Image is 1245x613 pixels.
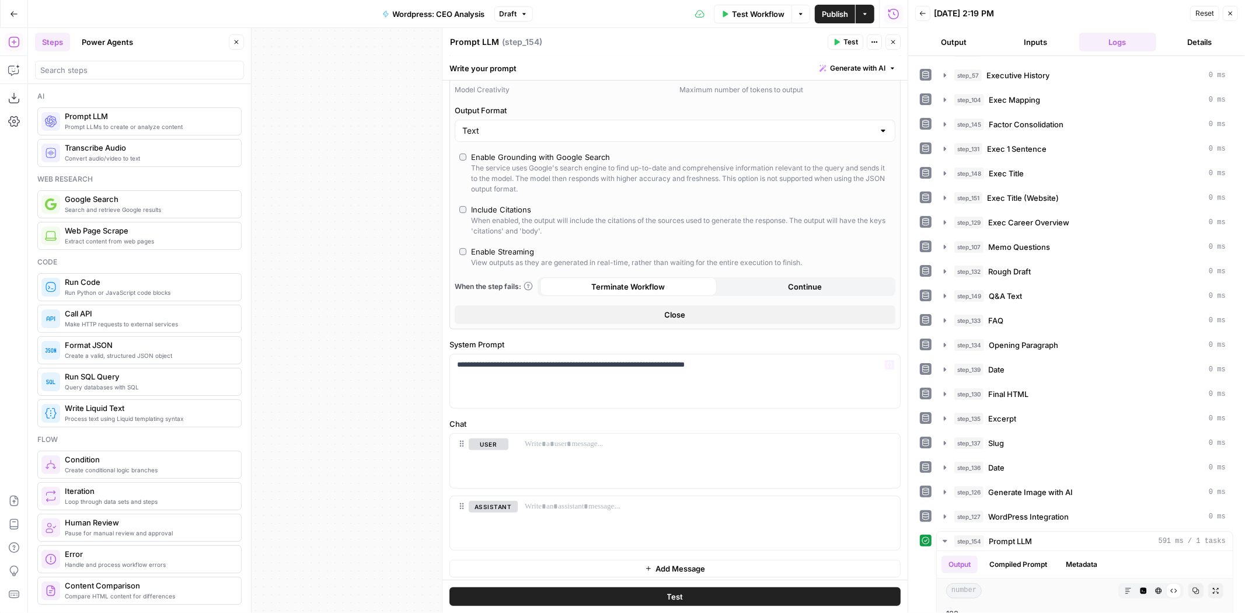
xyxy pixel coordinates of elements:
[1161,33,1238,51] button: Details
[459,154,466,161] input: Enable Grounding with Google SearchThe service uses Google's search engine to find up-to-date and...
[1209,119,1226,130] span: 0 ms
[450,36,499,48] textarea: Prompt LLM
[1059,556,1104,573] button: Metadata
[732,8,784,20] span: Test Workflow
[1209,315,1226,326] span: 0 ms
[75,33,140,51] button: Power Agents
[1209,462,1226,473] span: 0 ms
[989,119,1063,130] span: Factor Consolidation
[988,388,1028,400] span: Final HTML
[449,339,901,350] label: System Prompt
[954,69,982,81] span: step_57
[459,248,466,255] input: Enable StreamingView outputs as they are generated in real-time, rather than waiting for the enti...
[988,486,1073,498] span: Generate Image with AI
[65,497,232,506] span: Loop through data sets and steps
[1209,168,1226,179] span: 0 ms
[65,193,232,205] span: Google Search
[469,501,518,513] button: assistant
[65,528,232,538] span: Pause for manual review and approval
[471,151,610,163] div: Enable Grounding with Google Search
[1209,364,1226,375] span: 0 ms
[989,339,1058,351] span: Opening Paragraph
[65,288,232,297] span: Run Python or JavaScript code blocks
[989,290,1022,302] span: Q&A Text
[65,591,232,601] span: Compare HTML content for differences
[469,438,508,450] button: user
[450,496,508,550] div: assistant
[40,64,239,76] input: Search steps
[937,336,1233,354] button: 0 ms
[937,507,1233,526] button: 0 ms
[502,36,542,48] span: ( step_154 )
[494,6,533,22] button: Draft
[1209,95,1226,105] span: 0 ms
[65,308,232,319] span: Call API
[449,418,901,430] label: Chat
[937,360,1233,379] button: 0 ms
[459,206,466,213] input: Include CitationsWhen enabled, the output will include the citations of the sources used to gener...
[393,8,485,20] span: Wordpress: CEO Analysis
[65,560,232,569] span: Handle and process workflow errors
[954,119,984,130] span: step_145
[989,535,1032,547] span: Prompt LLM
[954,315,984,326] span: step_133
[1190,6,1219,21] button: Reset
[954,217,984,228] span: step_129
[954,486,984,498] span: step_126
[954,290,984,302] span: step_149
[35,33,70,51] button: Steps
[986,69,1049,81] span: Executive History
[37,91,242,102] div: Ai
[65,225,232,236] span: Web Page Scrape
[500,9,517,19] span: Draft
[1209,70,1226,81] span: 0 ms
[937,434,1233,452] button: 0 ms
[987,192,1059,204] span: Exec Title (Website)
[714,5,791,23] button: Test Workflow
[655,563,705,574] span: Add Message
[941,556,978,573] button: Output
[954,413,984,424] span: step_135
[45,585,57,597] img: vrinnnclop0vshvmafd7ip1g7ohf
[954,143,982,155] span: step_131
[954,535,984,547] span: step_154
[937,90,1233,109] button: 0 ms
[65,110,232,122] span: Prompt LLM
[937,458,1233,477] button: 0 ms
[449,560,901,577] button: Add Message
[822,8,848,20] span: Publish
[37,257,242,267] div: Code
[1209,413,1226,424] span: 0 ms
[65,339,232,351] span: Format JSON
[988,413,1016,424] span: Excerpt
[1209,389,1226,399] span: 0 ms
[1209,487,1226,497] span: 0 ms
[65,465,232,475] span: Create conditional logic branches
[1209,266,1226,277] span: 0 ms
[471,215,891,236] div: When enabled, the output will include the citations of the sources used to generate the response....
[680,85,896,95] div: Maximum number of tokens to output
[915,33,992,51] button: Output
[1209,144,1226,154] span: 0 ms
[987,143,1047,155] span: Exec 1 Sentence
[937,66,1233,85] button: 0 ms
[954,462,984,473] span: step_136
[37,174,242,184] div: Web research
[471,246,534,257] div: Enable Streaming
[65,351,232,360] span: Create a valid, structured JSON object
[988,364,1005,375] span: Date
[937,140,1233,158] button: 0 ms
[65,517,232,528] span: Human Review
[1209,340,1226,350] span: 0 ms
[65,382,232,392] span: Query databases with SQL
[1195,8,1214,19] span: Reset
[937,238,1233,256] button: 0 ms
[442,56,908,80] div: Write your prompt
[455,105,895,116] label: Output Format
[65,122,232,131] span: Prompt LLMs to create or analyze content
[815,5,855,23] button: Publish
[455,281,533,292] a: When the step fails:
[65,154,232,163] span: Convert audio/video to text
[375,5,492,23] button: Wordpress: CEO Analysis
[1209,242,1226,252] span: 0 ms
